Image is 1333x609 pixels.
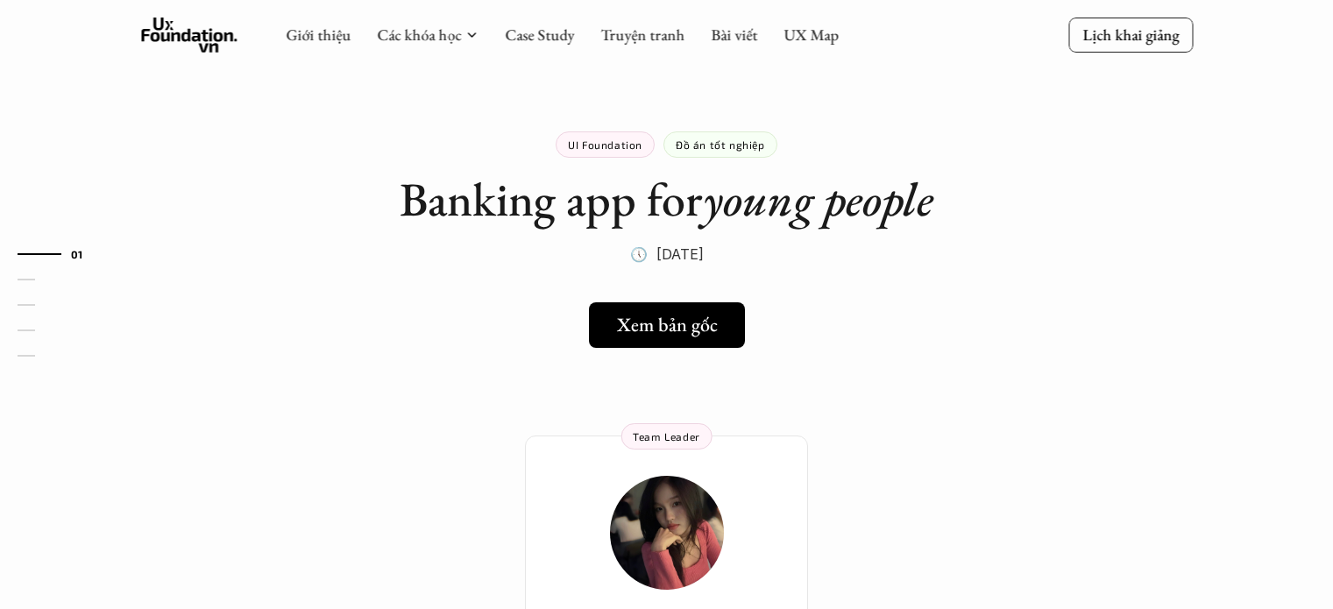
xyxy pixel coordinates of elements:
p: Team Leader [633,430,700,443]
a: Truyện tranh [600,25,684,45]
a: Các khóa học [377,25,461,45]
strong: 04 [44,323,59,336]
a: Xem bản gốc [589,302,745,348]
strong: 01 [71,247,83,259]
a: Lịch khai giảng [1068,18,1193,52]
strong: 03 [44,298,58,310]
a: Case Study [505,25,574,45]
a: Giới thiệu [286,25,351,45]
p: Lịch khai giảng [1082,25,1179,45]
p: 🕔 [DATE] [630,241,704,267]
a: UX Map [783,25,839,45]
h1: Banking app for [400,171,933,228]
strong: 05 [44,349,58,361]
p: Đồ án tốt nghiệp [676,138,765,151]
strong: 02 [44,273,58,285]
h5: Xem bản gốc [617,314,718,336]
em: young people [703,168,933,230]
a: 01 [18,244,101,265]
a: Bài viết [711,25,757,45]
p: UI Foundation [568,138,642,151]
